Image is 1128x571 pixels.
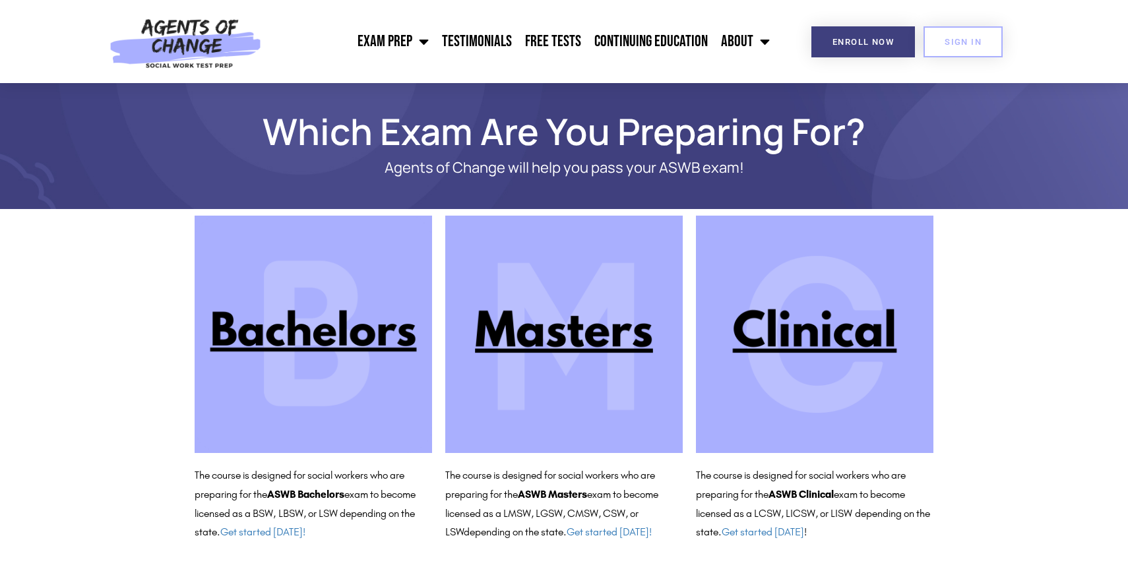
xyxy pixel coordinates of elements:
a: Get started [DATE]! [220,526,305,538]
nav: Menu [268,25,776,58]
a: Free Tests [518,25,588,58]
h1: Which Exam Are You Preparing For? [188,116,940,146]
p: The course is designed for social workers who are preparing for the exam to become licensed as a ... [696,466,933,542]
span: Enroll Now [832,38,894,46]
b: ASWB Masters [518,488,587,500]
a: Exam Prep [351,25,435,58]
a: Continuing Education [588,25,714,58]
b: ASWB Clinical [768,488,834,500]
a: Get started [DATE]! [567,526,652,538]
a: About [714,25,776,58]
p: The course is designed for social workers who are preparing for the exam to become licensed as a ... [445,466,683,542]
span: SIGN IN [945,38,982,46]
p: Agents of Change will help you pass your ASWB exam! [241,160,887,176]
a: Get started [DATE] [722,526,804,538]
a: Testimonials [435,25,518,58]
span: . ! [718,526,807,538]
span: depending on the state. [464,526,652,538]
b: ASWB Bachelors [267,488,344,500]
p: The course is designed for social workers who are preparing for the exam to become licensed as a ... [195,466,432,542]
a: SIGN IN [924,26,1003,57]
a: Enroll Now [811,26,915,57]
